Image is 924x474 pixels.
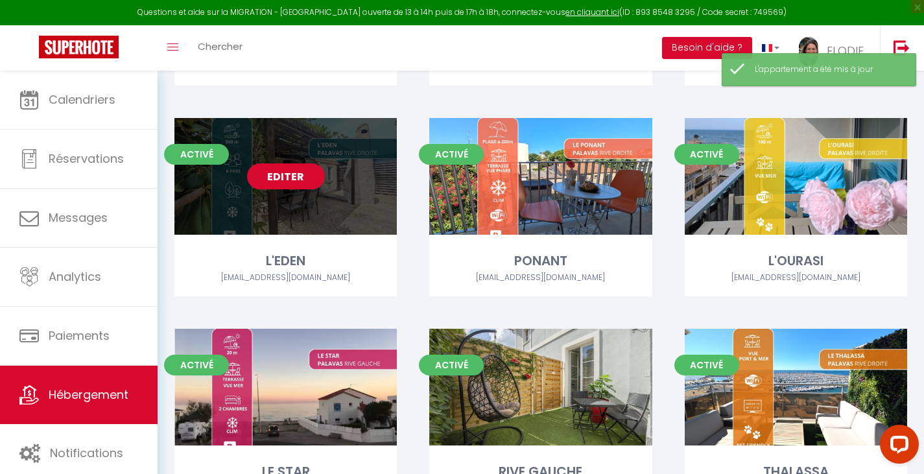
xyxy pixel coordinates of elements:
[419,355,484,375] span: Activé
[419,144,484,165] span: Activé
[789,25,880,71] a: ... ELODIE
[49,209,108,226] span: Messages
[565,6,619,18] a: en cliquant ici
[685,272,907,284] div: Airbnb
[49,150,124,167] span: Réservations
[49,327,110,344] span: Paiements
[757,374,835,400] a: Editer
[49,386,128,403] span: Hébergement
[164,144,229,165] span: Activé
[894,40,910,56] img: logout
[757,163,835,189] a: Editer
[188,25,252,71] a: Chercher
[674,144,739,165] span: Activé
[870,420,924,474] iframe: LiveChat chat widget
[502,163,580,189] a: Editer
[247,163,325,189] a: Editer
[174,251,397,271] div: L'EDEN
[685,251,907,271] div: L'OURASI
[502,374,580,400] a: Editer
[429,251,652,271] div: PONANT
[827,43,864,59] span: ELODIE
[755,64,903,76] div: L'appartement a été mis à jour
[49,268,101,285] span: Analytics
[50,445,123,461] span: Notifications
[174,272,397,284] div: Airbnb
[49,91,115,108] span: Calendriers
[799,37,818,66] img: ...
[674,355,739,375] span: Activé
[164,355,229,375] span: Activé
[662,37,752,59] button: Besoin d'aide ?
[429,272,652,284] div: Airbnb
[39,36,119,58] img: Super Booking
[247,374,325,400] a: Editer
[198,40,243,53] span: Chercher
